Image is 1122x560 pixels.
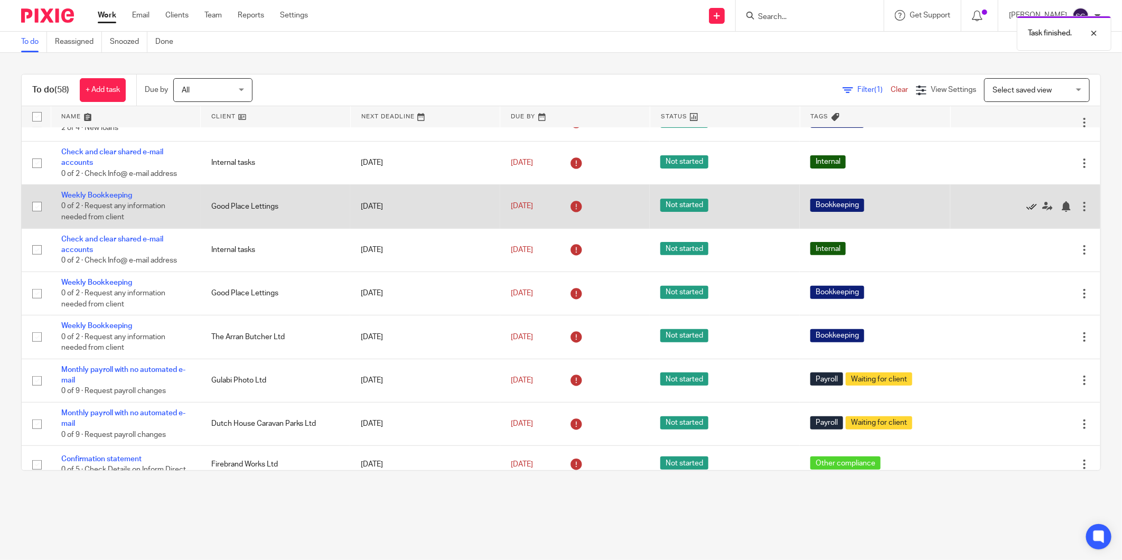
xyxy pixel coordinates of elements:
[660,329,708,342] span: Not started
[61,192,132,199] a: Weekly Bookkeeping
[61,124,118,132] span: 2 of 4 · New loans
[61,333,165,352] span: 0 of 2 · Request any information needed from client
[98,10,116,21] a: Work
[204,10,222,21] a: Team
[660,372,708,386] span: Not started
[511,377,533,384] span: [DATE]
[810,286,864,299] span: Bookkeeping
[201,185,351,228] td: Good Place Lettings
[660,456,708,470] span: Not started
[61,236,163,254] a: Check and clear shared e-mail accounts
[61,170,177,178] span: 0 of 2 · Check Info@ e-mail address
[810,329,864,342] span: Bookkeeping
[201,402,351,445] td: Dutch House Caravan Parks Ltd
[201,446,351,483] td: Firebrand Works Ltd
[350,141,500,184] td: [DATE]
[61,322,132,330] a: Weekly Bookkeeping
[61,466,186,474] span: 0 of 5 · Check Details on Inform Direct
[61,388,166,395] span: 0 of 9 · Request payroll changes
[811,114,829,119] span: Tags
[21,8,74,23] img: Pixie
[155,32,181,52] a: Done
[511,246,533,254] span: [DATE]
[660,242,708,255] span: Not started
[1026,201,1042,212] a: Mark as done
[55,32,102,52] a: Reassigned
[810,416,843,430] span: Payroll
[61,203,165,221] span: 0 of 2 · Request any information needed from client
[810,456,881,470] span: Other compliance
[511,461,533,468] span: [DATE]
[660,286,708,299] span: Not started
[350,315,500,359] td: [DATE]
[874,86,883,94] span: (1)
[350,272,500,315] td: [DATE]
[61,455,142,463] a: Confirmation statement
[201,359,351,402] td: Gulabi Photo Ltd
[891,86,908,94] a: Clear
[846,416,912,430] span: Waiting for client
[810,199,864,212] span: Bookkeeping
[846,372,912,386] span: Waiting for client
[61,257,177,265] span: 0 of 2 · Check Info@ e-mail address
[511,290,533,297] span: [DATE]
[32,85,69,96] h1: To do
[350,402,500,445] td: [DATE]
[1028,28,1072,39] p: Task finished.
[280,10,308,21] a: Settings
[660,199,708,212] span: Not started
[182,87,190,94] span: All
[511,159,533,166] span: [DATE]
[1072,7,1089,24] img: svg%3E
[511,203,533,210] span: [DATE]
[201,141,351,184] td: Internal tasks
[993,87,1052,94] span: Select saved view
[201,228,351,272] td: Internal tasks
[165,10,189,21] a: Clients
[810,242,846,255] span: Internal
[61,279,132,286] a: Weekly Bookkeeping
[61,431,166,438] span: 0 of 9 · Request payroll changes
[61,409,185,427] a: Monthly payroll with no automated e-mail
[660,416,708,430] span: Not started
[238,10,264,21] a: Reports
[810,372,843,386] span: Payroll
[201,272,351,315] td: Good Place Lettings
[350,359,500,402] td: [DATE]
[857,86,891,94] span: Filter
[61,148,163,166] a: Check and clear shared e-mail accounts
[21,32,47,52] a: To do
[61,290,165,308] span: 0 of 2 · Request any information needed from client
[110,32,147,52] a: Snoozed
[61,366,185,384] a: Monthly payroll with no automated e-mail
[145,85,168,95] p: Due by
[511,333,533,341] span: [DATE]
[350,228,500,272] td: [DATE]
[80,78,126,102] a: + Add task
[660,155,708,169] span: Not started
[54,86,69,94] span: (58)
[931,86,976,94] span: View Settings
[350,185,500,228] td: [DATE]
[350,446,500,483] td: [DATE]
[511,420,533,427] span: [DATE]
[132,10,149,21] a: Email
[201,315,351,359] td: The Arran Butcher Ltd
[810,155,846,169] span: Internal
